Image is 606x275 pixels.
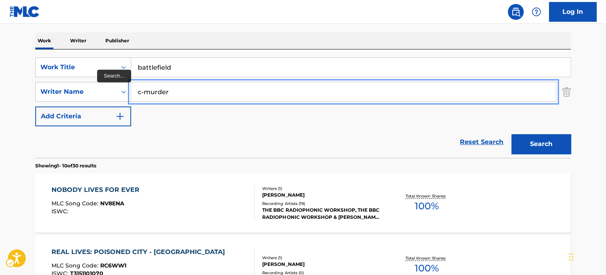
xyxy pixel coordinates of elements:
[262,261,382,268] div: [PERSON_NAME]
[51,185,143,195] div: NOBODY LIVES FOR EVER
[35,32,53,49] p: Work
[262,186,382,192] div: Writers ( 1 )
[532,7,541,17] img: help
[103,32,131,49] p: Publisher
[115,112,125,121] img: 9d2ae6d4665cec9f34b9.svg
[262,207,382,221] div: THE BBC RADIOPHONIC WORKSHOP, THE BBC RADIOPHONIC WORKSHOP & [PERSON_NAME], [PERSON_NAME]|BBC RAD...
[405,255,448,261] p: Total Known Shares:
[100,200,124,207] span: NV8ENA
[511,7,520,17] img: search
[51,262,100,269] span: MLC Song Code :
[566,237,606,275] div: Chat Widget
[10,6,40,17] img: MLC Logo
[131,82,556,101] input: Search...
[262,255,382,261] div: Writers ( 1 )
[549,2,596,22] a: Log In
[40,87,112,97] div: Writer Name
[40,63,112,72] div: Work Title
[35,162,96,169] p: Showing 1 - 10 of 30 results
[35,173,571,233] a: NOBODY LIVES FOR EVERMLC Song Code:NV8ENAISWC:Writers (1)[PERSON_NAME]Recording Artists (19)THE B...
[100,262,126,269] span: RC6WW1
[566,237,606,275] iframe: Hubspot Iframe
[51,208,70,215] span: ISWC :
[262,192,382,199] div: [PERSON_NAME]
[456,133,507,151] a: Reset Search
[414,199,438,213] span: 100 %
[51,247,229,257] div: REAL LIVES: POISONED CITY - [GEOGRAPHIC_DATA]
[35,106,131,126] button: Add Criteria
[51,200,100,207] span: MLC Song Code :
[35,57,571,158] form: Search Form
[562,82,571,102] img: Delete Criterion
[68,32,89,49] p: Writer
[569,245,574,269] div: Drag
[511,134,571,154] button: Search
[262,201,382,207] div: Recording Artists ( 19 )
[405,193,448,199] p: Total Known Shares:
[131,58,570,77] input: Search...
